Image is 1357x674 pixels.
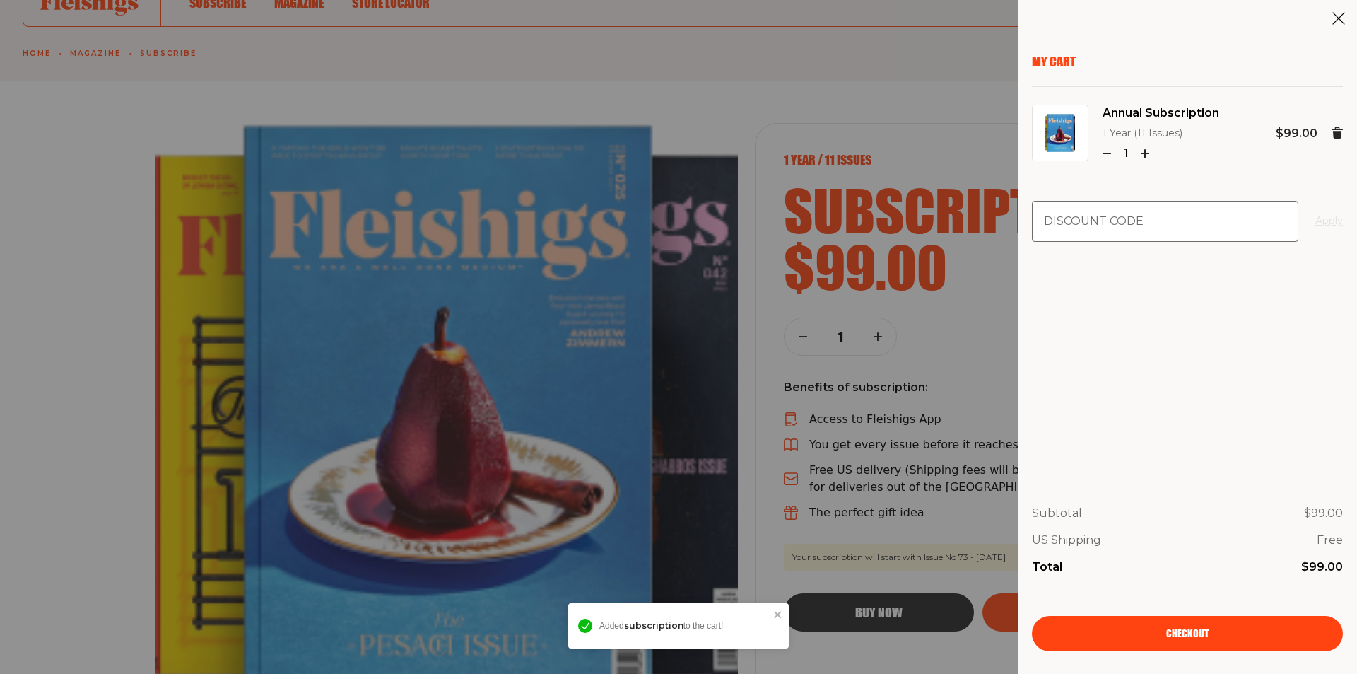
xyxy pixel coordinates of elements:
p: My Cart [1032,54,1343,69]
span: subscription [624,620,683,631]
a: Checkout [1032,616,1343,651]
a: Annual Subscription [1103,104,1219,122]
p: $99.00 [1301,558,1343,576]
span: Checkout [1166,629,1209,639]
p: 1 Year (11 Issues) [1103,125,1219,142]
p: $99.00 [1304,504,1343,523]
img: Annual Subscription Image [1045,114,1075,152]
button: Apply [1315,213,1343,230]
input: Discount code [1032,201,1298,242]
div: Added to the cart! [599,621,769,631]
p: Free [1317,531,1343,550]
button: close [773,609,783,620]
p: Total [1032,558,1062,576]
p: 1 [1117,144,1135,163]
p: $99.00 [1276,124,1317,143]
p: US Shipping [1032,531,1101,550]
p: Subtotal [1032,504,1082,523]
